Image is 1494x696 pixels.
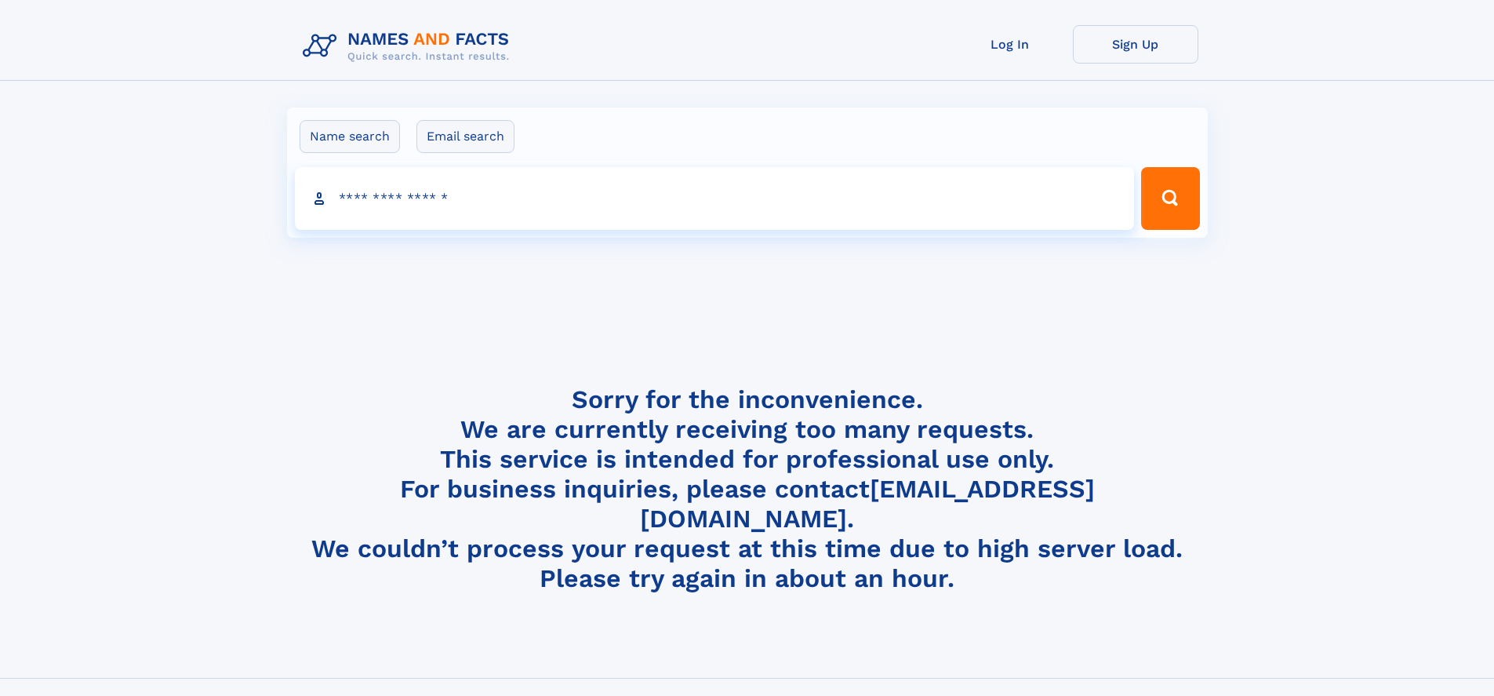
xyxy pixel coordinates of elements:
[1073,25,1198,64] a: Sign Up
[1141,167,1199,230] button: Search Button
[296,384,1198,594] h4: Sorry for the inconvenience. We are currently receiving too many requests. This service is intend...
[947,25,1073,64] a: Log In
[295,167,1135,230] input: search input
[416,120,514,153] label: Email search
[296,25,522,67] img: Logo Names and Facts
[640,474,1095,534] a: [EMAIL_ADDRESS][DOMAIN_NAME]
[300,120,400,153] label: Name search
